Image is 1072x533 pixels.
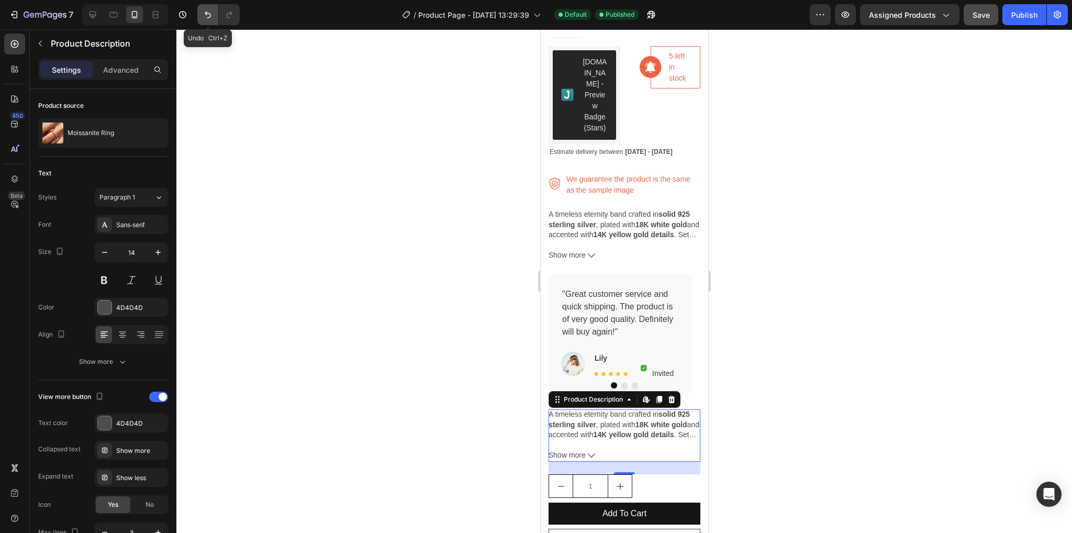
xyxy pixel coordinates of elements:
[68,129,114,137] p: Moissanite Ring
[103,64,139,75] p: Advanced
[8,499,160,521] button: Buy Now
[973,10,990,19] span: Save
[38,390,106,404] div: View more button
[1011,9,1037,20] div: Publish
[116,446,165,456] div: Show more
[99,193,135,202] span: Paragraph 1
[69,8,73,21] p: 7
[197,4,240,25] div: Undo/Redo
[860,4,959,25] button: Assigned Products
[38,445,81,454] div: Collapsed text
[116,419,165,428] div: 4D4D4D
[541,29,708,533] iframe: Design area
[418,9,529,20] span: Product Page - [DATE] 13:29:39
[964,4,998,25] button: Save
[414,9,416,20] span: /
[38,472,73,481] div: Expand text
[42,123,63,143] img: product feature img
[79,357,128,367] div: Show more
[8,192,25,200] div: Beta
[38,328,68,342] div: Align
[38,303,54,312] div: Color
[38,245,66,259] div: Size
[95,188,168,207] button: Paragraph 1
[565,10,587,19] span: Default
[108,500,118,509] span: Yes
[38,101,84,110] div: Product source
[38,418,68,428] div: Text color
[606,10,634,19] span: Published
[51,37,164,50] p: Product Description
[10,112,25,120] div: 450
[52,64,81,75] p: Settings
[869,9,936,20] span: Assigned Products
[38,169,51,178] div: Text
[116,220,165,230] div: Sans-serif
[4,4,78,25] button: 7
[146,500,154,509] span: No
[116,473,165,483] div: Show less
[116,303,165,313] div: 4D4D4D
[1002,4,1046,25] button: Publish
[38,500,51,509] div: Icon
[38,220,51,229] div: Font
[1036,482,1062,507] div: Open Intercom Messenger
[38,193,57,202] div: Styles
[38,352,168,371] button: Show more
